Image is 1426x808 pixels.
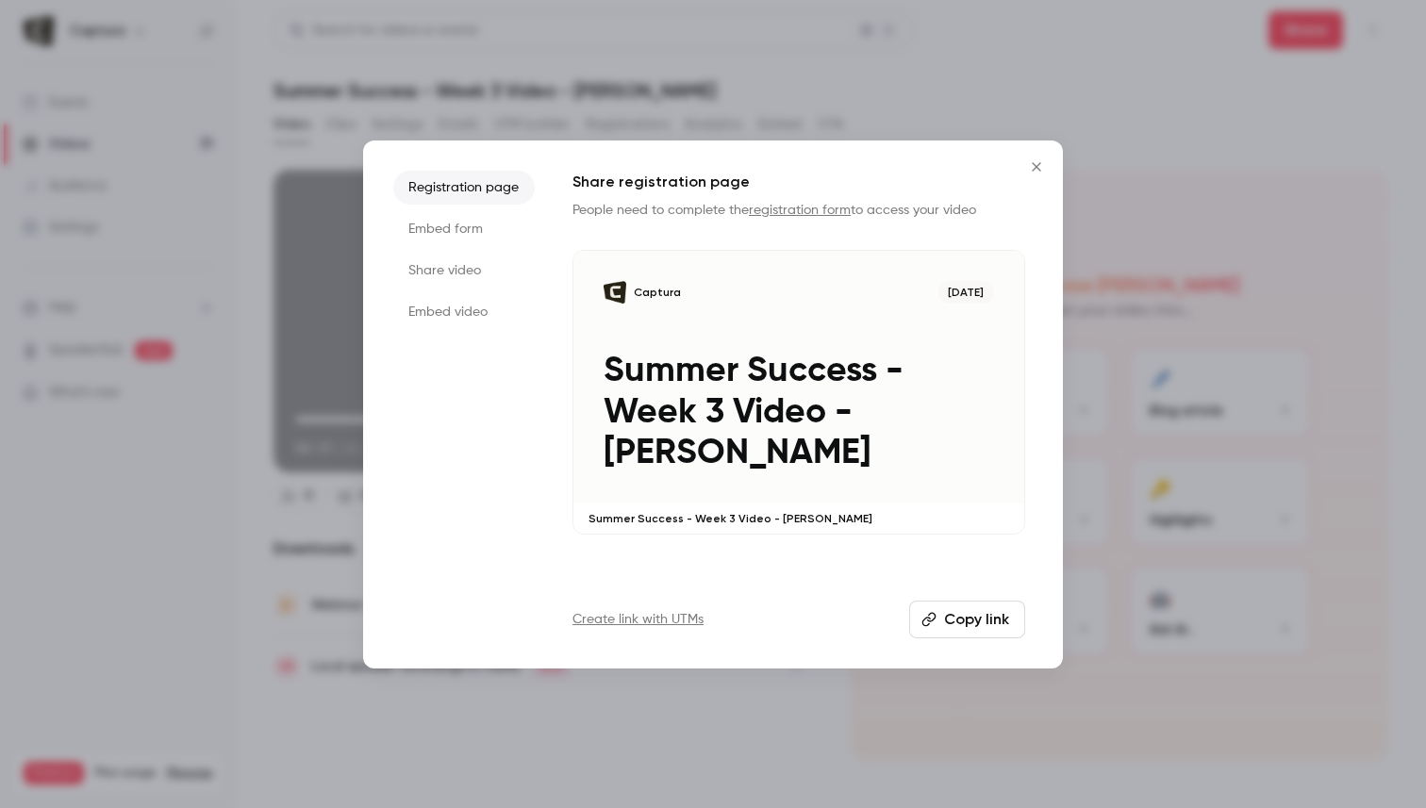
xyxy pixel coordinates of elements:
[572,201,1025,220] p: People need to complete the to access your video
[1018,148,1055,186] button: Close
[572,250,1025,536] a: Summer Success - Week 3 Video - JameCaptura[DATE]Summer Success - Week 3 Video - [PERSON_NAME]Sum...
[589,511,1009,526] p: Summer Success - Week 3 Video - [PERSON_NAME]
[938,281,994,304] span: [DATE]
[604,351,994,473] p: Summer Success - Week 3 Video - [PERSON_NAME]
[634,285,681,300] p: Captura
[393,295,535,329] li: Embed video
[572,610,704,629] a: Create link with UTMs
[393,212,535,246] li: Embed form
[393,171,535,205] li: Registration page
[572,171,1025,193] h1: Share registration page
[604,281,626,304] img: Summer Success - Week 3 Video - Jame
[749,204,851,217] a: registration form
[909,601,1025,638] button: Copy link
[393,254,535,288] li: Share video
